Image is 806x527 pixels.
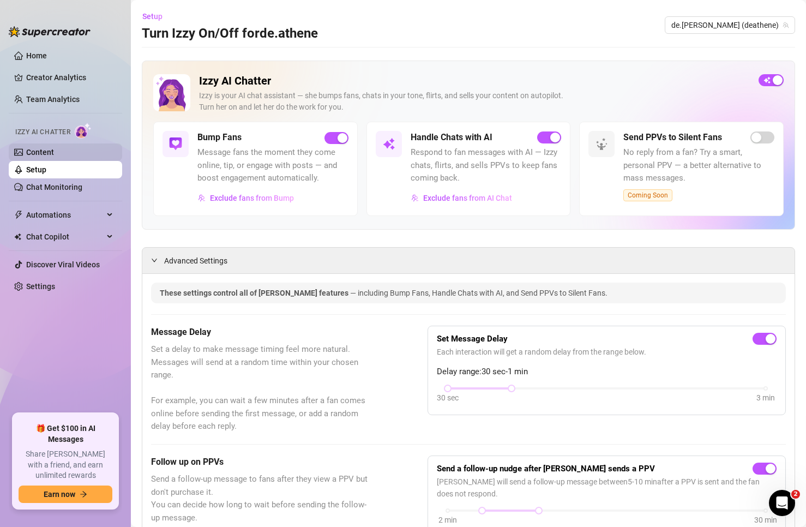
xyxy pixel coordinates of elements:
span: Send a follow-up message to fans after they view a PPV but don't purchase it. You can decide how ... [151,473,373,524]
span: Exclude fans from Bump [210,194,294,202]
img: logo-BBDzfeDw.svg [9,26,91,37]
img: svg%3e [411,194,419,202]
strong: Set Message Delay [437,334,508,344]
span: Each interaction will get a random delay from the range below. [437,346,777,358]
a: Content [26,148,54,157]
span: Setup [142,12,163,21]
span: Coming Soon [623,189,672,201]
img: svg%3e [169,137,182,151]
span: Message fans the moment they come online, tip, or engage with posts — and boost engagement automa... [197,146,348,185]
div: expanded [151,254,164,266]
div: Izzy is your AI chat assistant — she bumps fans, chats in your tone, flirts, and sells your conte... [199,90,750,113]
span: Earn now [44,490,75,499]
a: Settings [26,282,55,291]
h5: Handle Chats with AI [411,131,492,144]
a: Creator Analytics [26,69,113,86]
div: 30 min [754,514,777,526]
span: 🎁 Get $100 in AI Messages [19,423,112,445]
span: thunderbolt [14,211,23,219]
img: svg%3e [198,194,206,202]
span: Share [PERSON_NAME] with a friend, and earn unlimited rewards [19,449,112,481]
span: Respond to fan messages with AI — Izzy chats, flirts, and sells PPVs to keep fans coming back. [411,146,562,185]
div: 30 sec [437,392,459,404]
div: 2 min [438,514,457,526]
span: de.athene (deathene) [671,17,789,33]
img: Izzy AI Chatter [153,74,190,111]
strong: Send a follow-up nudge after [PERSON_NAME] sends a PPV [437,464,655,474]
span: Automations [26,206,104,224]
div: 3 min [756,392,775,404]
img: svg%3e [382,137,395,151]
span: arrow-right [80,490,87,498]
span: These settings control all of [PERSON_NAME] features [160,289,350,297]
span: Izzy AI Chatter [15,127,70,137]
h3: Turn Izzy On/Off for de.athene [142,25,318,43]
a: Home [26,51,47,60]
h2: Izzy AI Chatter [199,74,750,88]
img: Chat Copilot [14,233,21,241]
span: — including Bump Fans, Handle Chats with AI, and Send PPVs to Silent Fans. [350,289,607,297]
span: Delay range: 30 sec - 1 min [437,366,777,379]
a: Setup [26,165,46,174]
button: Earn nowarrow-right [19,486,112,503]
span: No reply from a fan? Try a smart, personal PPV — a better alternative to mass messages. [623,146,774,185]
h5: Send PPVs to Silent Fans [623,131,722,144]
button: Exclude fans from Bump [197,189,294,207]
span: Set a delay to make message timing feel more natural. Messages will send at a random time within ... [151,343,373,433]
span: Exclude fans from AI Chat [423,194,512,202]
a: Team Analytics [26,95,80,104]
span: Chat Copilot [26,228,104,245]
span: expanded [151,257,158,263]
button: Setup [142,8,171,25]
span: team [783,22,789,28]
img: AI Chatter [75,123,92,139]
button: Exclude fans from AI Chat [411,189,513,207]
span: Advanced Settings [164,255,227,267]
h5: Message Delay [151,326,373,339]
span: 2 [791,490,800,499]
h5: Follow up on PPVs [151,456,373,469]
iframe: Intercom live chat [769,490,795,516]
span: [PERSON_NAME] will send a follow-up message between 5 - 10 min after a PPV is sent and the fan do... [437,476,777,500]
h5: Bump Fans [197,131,242,144]
a: Discover Viral Videos [26,260,100,269]
a: Chat Monitoring [26,183,82,191]
img: svg%3e [595,137,608,151]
